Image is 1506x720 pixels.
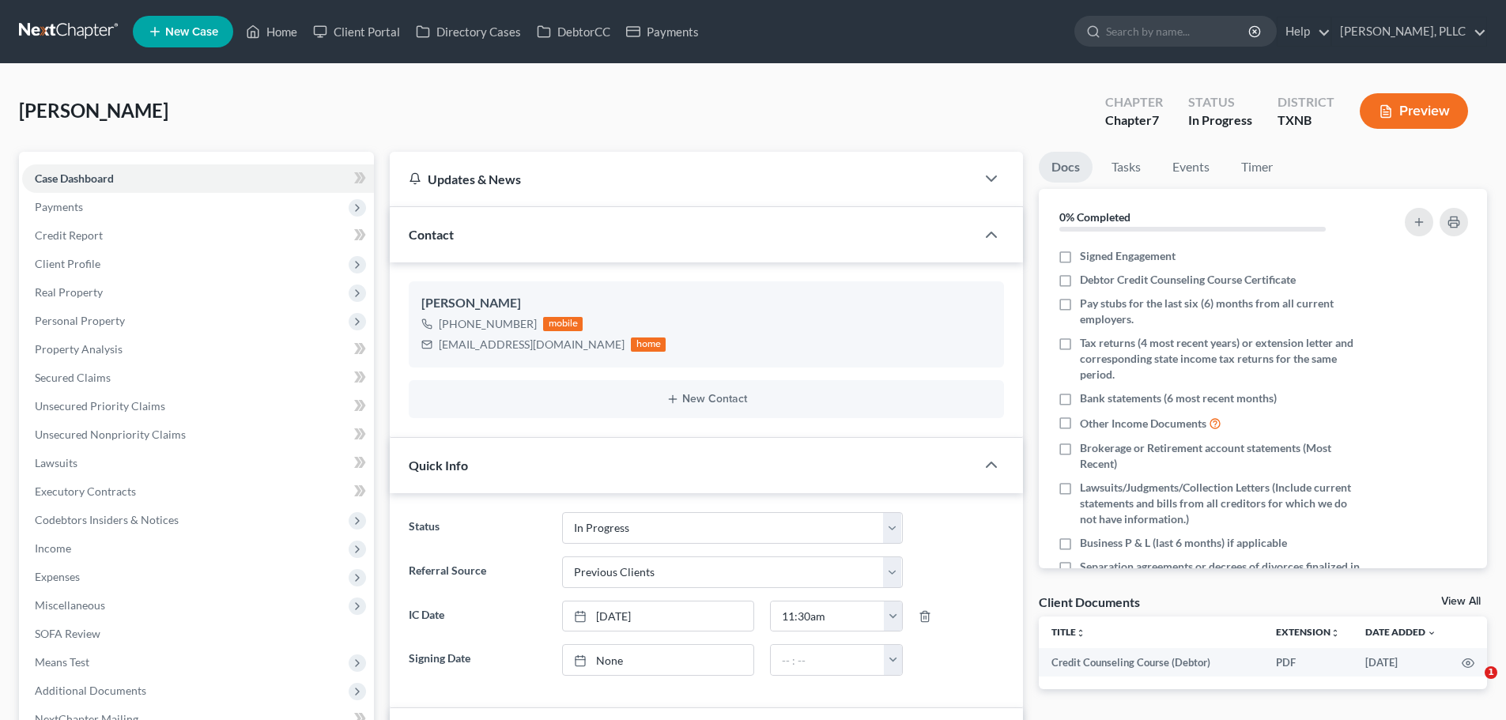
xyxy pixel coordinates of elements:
[1080,559,1361,590] span: Separation agreements or decrees of divorces finalized in the past 2 years
[421,294,991,313] div: [PERSON_NAME]
[35,314,125,327] span: Personal Property
[1080,335,1361,383] span: Tax returns (4 most recent years) or extension letter and corresponding state income tax returns ...
[1360,93,1468,129] button: Preview
[421,393,991,405] button: New Contact
[35,228,103,242] span: Credit Report
[35,456,77,469] span: Lawsuits
[35,257,100,270] span: Client Profile
[439,316,537,332] div: [PHONE_NUMBER]
[439,337,625,352] div: [EMAIL_ADDRESS][DOMAIN_NAME]
[35,598,105,612] span: Miscellaneous
[1160,152,1222,183] a: Events
[1152,112,1159,127] span: 7
[408,17,529,46] a: Directory Cases
[35,342,123,356] span: Property Analysis
[409,458,468,473] span: Quick Info
[1080,535,1287,551] span: Business P & L (last 6 months) if applicable
[401,644,553,676] label: Signing Date
[19,99,168,122] span: [PERSON_NAME]
[1278,93,1334,111] div: District
[563,645,753,675] a: None
[1039,594,1140,610] div: Client Documents
[35,655,89,669] span: Means Test
[1330,628,1340,638] i: unfold_more
[1106,17,1251,46] input: Search by name...
[22,221,374,250] a: Credit Report
[35,428,186,441] span: Unsecured Nonpriority Claims
[401,512,553,544] label: Status
[1229,152,1285,183] a: Timer
[35,484,136,498] span: Executory Contracts
[771,645,885,675] input: -- : --
[35,399,165,413] span: Unsecured Priority Claims
[1188,111,1252,130] div: In Progress
[35,285,103,299] span: Real Property
[1105,111,1163,130] div: Chapter
[1080,416,1206,432] span: Other Income Documents
[618,17,707,46] a: Payments
[1080,296,1361,327] span: Pay stubs for the last six (6) months from all current employers.
[1080,390,1277,406] span: Bank statements (6 most recent months)
[1278,111,1334,130] div: TXNB
[631,337,666,352] div: home
[35,684,146,697] span: Additional Documents
[22,420,374,449] a: Unsecured Nonpriority Claims
[165,26,218,38] span: New Case
[35,172,114,185] span: Case Dashboard
[35,627,100,640] span: SOFA Review
[35,541,71,555] span: Income
[771,601,885,631] input: -- : --
[22,449,374,477] a: Lawsuits
[1188,93,1252,111] div: Status
[1039,648,1263,677] td: Credit Counseling Course (Debtor)
[22,364,374,392] a: Secured Claims
[1051,626,1085,638] a: Titleunfold_more
[1076,628,1085,638] i: unfold_more
[1080,440,1361,472] span: Brokerage or Retirement account statements (Most Recent)
[22,392,374,420] a: Unsecured Priority Claims
[35,570,80,583] span: Expenses
[1263,648,1353,677] td: PDF
[22,620,374,648] a: SOFA Review
[1276,626,1340,638] a: Extensionunfold_more
[1452,666,1490,704] iframe: Intercom live chat
[1441,596,1481,607] a: View All
[1427,628,1436,638] i: expand_more
[563,601,753,631] a: [DATE]
[238,17,305,46] a: Home
[22,477,374,506] a: Executory Contracts
[401,601,553,632] label: IC Date
[35,200,83,213] span: Payments
[35,371,111,384] span: Secured Claims
[22,335,374,364] a: Property Analysis
[1099,152,1153,183] a: Tasks
[543,317,583,331] div: mobile
[1485,666,1497,679] span: 1
[409,171,957,187] div: Updates & News
[35,513,179,526] span: Codebtors Insiders & Notices
[1039,152,1093,183] a: Docs
[1080,248,1176,264] span: Signed Engagement
[305,17,408,46] a: Client Portal
[1105,93,1163,111] div: Chapter
[401,556,553,588] label: Referral Source
[1059,210,1130,224] strong: 0% Completed
[22,164,374,193] a: Case Dashboard
[1080,480,1361,527] span: Lawsuits/Judgments/Collection Letters (Include current statements and bills from all creditors fo...
[1365,626,1436,638] a: Date Added expand_more
[1353,648,1449,677] td: [DATE]
[1278,17,1330,46] a: Help
[1080,272,1296,288] span: Debtor Credit Counseling Course Certificate
[1332,17,1486,46] a: [PERSON_NAME], PLLC
[529,17,618,46] a: DebtorCC
[409,227,454,242] span: Contact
